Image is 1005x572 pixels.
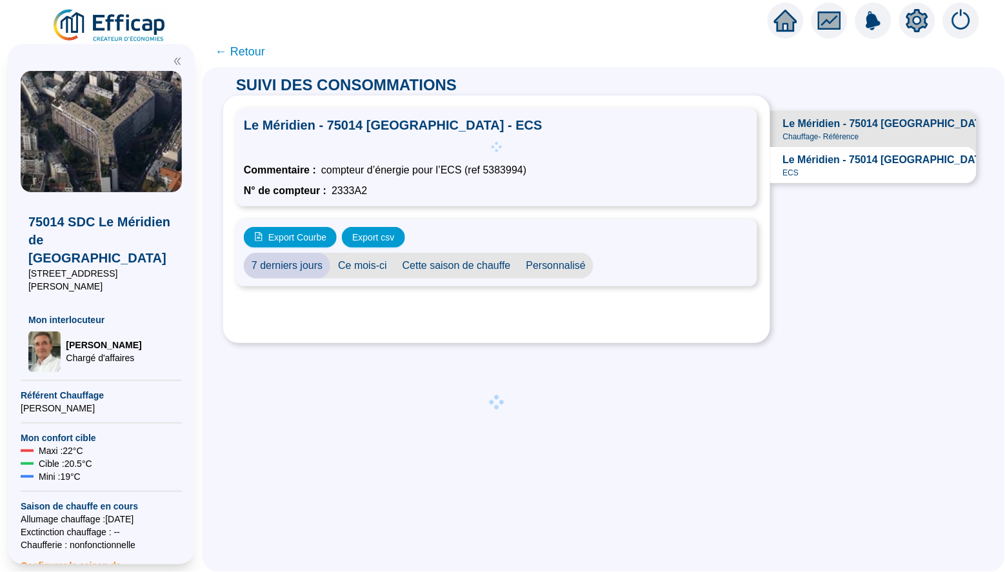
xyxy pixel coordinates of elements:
span: Mon confort cible [21,431,182,444]
span: Le Méridien - 75014 [GEOGRAPHIC_DATA] [783,116,991,132]
span: Chauffage - Référence [783,132,859,142]
img: Chargé d'affaires [28,331,61,373]
span: Cible : 20.5 °C [39,457,92,470]
span: Mon interlocuteur [28,313,174,326]
span: Référent Chauffage [21,389,182,402]
img: alerts [943,3,979,39]
span: compteur d’énergie pour l’ECS (ref 5383994) [321,163,526,178]
span: home [774,9,797,32]
img: alerts [855,3,891,39]
span: double-left [173,57,182,66]
button: Export csv [342,227,404,248]
span: Personnalisé [519,253,594,279]
span: Chaufferie : non fonctionnelle [21,538,182,551]
span: Maxi : 22 °C [39,444,83,457]
span: 75014 SDC Le Méridien de [GEOGRAPHIC_DATA] [28,213,174,267]
span: 7 derniers jours [244,253,330,279]
span: Ce mois-ci [330,253,395,279]
span: setting [906,9,929,32]
span: Exctinction chauffage : -- [21,526,182,538]
span: Mini : 19 °C [39,470,81,483]
span: SUIVI DES CONSOMMATIONS [223,76,470,94]
span: ← Retour [215,43,265,61]
span: Export csv [352,231,394,244]
span: Le Méridien - 75014 [GEOGRAPHIC_DATA] - ECS [244,116,750,134]
span: [PERSON_NAME] [21,402,182,415]
span: N° de compteur : [244,183,326,199]
span: [STREET_ADDRESS][PERSON_NAME] [28,267,174,293]
span: Saison de chauffe en cours [21,500,182,513]
span: file-image [254,232,263,241]
span: Cette saison de chauffe [395,253,519,279]
span: 2333A2 [332,183,367,199]
button: Export Courbe [244,227,337,248]
span: Allumage chauffage : [DATE] [21,513,182,526]
span: Chargé d'affaires [66,351,141,364]
span: [PERSON_NAME] [66,339,141,351]
img: efficap energie logo [52,8,168,44]
span: Commentaire : [244,163,316,178]
span: Export Courbe [268,231,326,244]
span: fund [818,9,841,32]
span: ECS [783,168,799,178]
